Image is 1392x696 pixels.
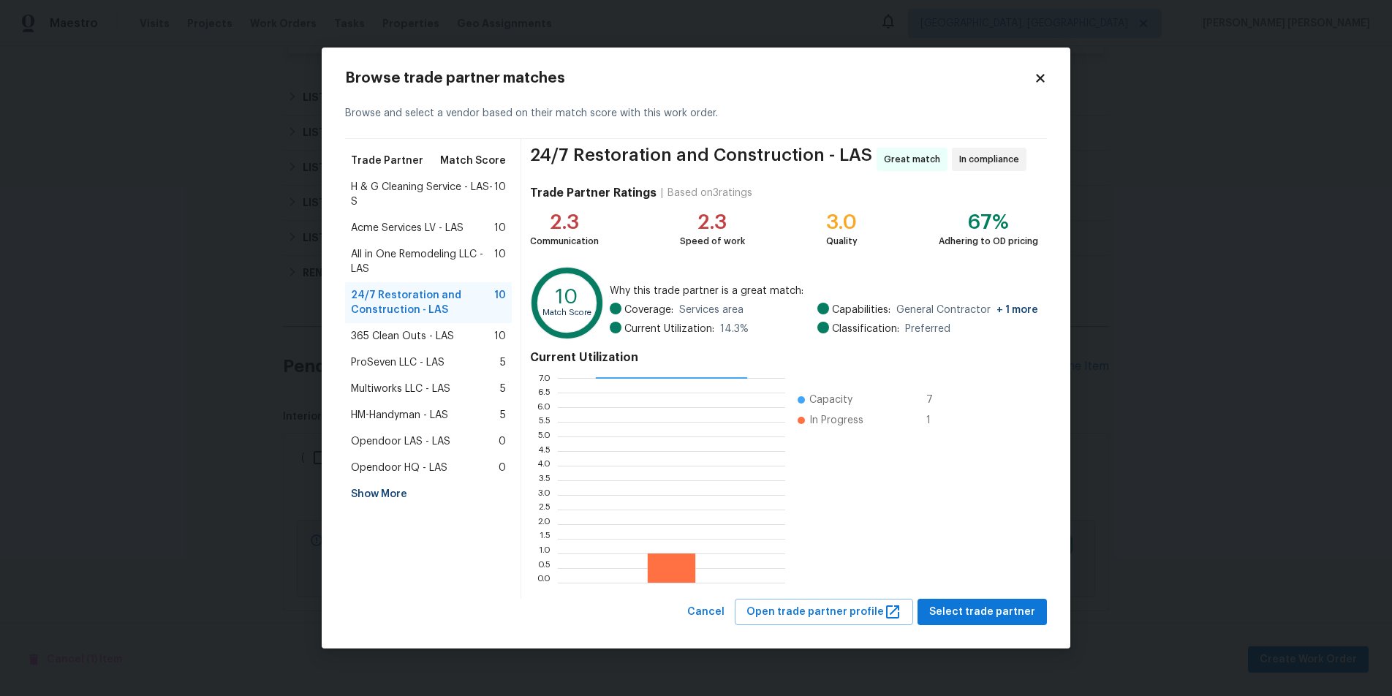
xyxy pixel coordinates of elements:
[537,490,551,499] text: 3.0
[681,599,730,626] button: Cancel
[680,215,745,230] div: 2.3
[351,382,450,396] span: Multiworks LLC - LAS
[809,393,852,407] span: Capacity
[667,186,752,200] div: Based on 3 ratings
[351,461,447,475] span: Opendoor HQ - LAS
[826,215,858,230] div: 3.0
[345,481,512,507] div: Show More
[351,408,448,423] span: HM-Handyman - LAS
[832,303,890,317] span: Capabilities:
[959,152,1025,167] span: In compliance
[537,431,551,440] text: 5.0
[539,548,551,557] text: 1.0
[351,180,494,209] span: H & G Cleaning Service - LAS-S
[530,350,1038,365] h4: Current Utilization
[440,154,506,168] span: Match Score
[494,288,506,317] span: 10
[530,148,872,171] span: 24/7 Restoration and Construction - LAS
[624,303,673,317] span: Coverage:
[499,434,506,449] span: 0
[538,475,551,484] text: 3.5
[809,413,863,428] span: In Progress
[542,309,591,317] text: Match Score
[679,303,744,317] span: Services area
[351,288,494,317] span: 24/7 Restoration and Construction - LAS
[345,71,1034,86] h2: Browse trade partner matches
[500,355,506,370] span: 5
[538,504,551,513] text: 2.5
[905,322,950,336] span: Preferred
[884,152,946,167] span: Great match
[896,303,1038,317] span: General Contractor
[939,215,1038,230] div: 67%
[530,186,657,200] h4: Trade Partner Ratings
[537,461,551,469] text: 4.0
[500,382,506,396] span: 5
[351,355,445,370] span: ProSeven LLC - LAS
[539,373,551,382] text: 7.0
[500,408,506,423] span: 5
[537,519,551,528] text: 2.0
[494,247,506,276] span: 10
[494,329,506,344] span: 10
[826,234,858,249] div: Quality
[537,387,551,396] text: 6.5
[537,402,551,411] text: 6.0
[351,247,494,276] span: All in One Remodeling LLC - LAS
[832,322,899,336] span: Classification:
[345,88,1047,139] div: Browse and select a vendor based on their match score with this work order.
[351,221,464,235] span: Acme Services LV - LAS
[499,461,506,475] span: 0
[996,305,1038,315] span: + 1 more
[351,434,450,449] span: Opendoor LAS - LAS
[657,186,667,200] div: |
[926,413,950,428] span: 1
[351,329,454,344] span: 365 Clean Outs - LAS
[494,180,506,209] span: 10
[746,603,901,621] span: Open trade partner profile
[624,322,714,336] span: Current Utilization:
[918,599,1047,626] button: Select trade partner
[556,286,578,306] text: 10
[680,234,745,249] div: Speed of work
[537,446,551,455] text: 4.5
[610,284,1038,298] span: Why this trade partner is a great match:
[351,154,423,168] span: Trade Partner
[687,603,725,621] span: Cancel
[735,599,913,626] button: Open trade partner profile
[939,234,1038,249] div: Adhering to OD pricing
[537,578,551,586] text: 0.0
[538,417,551,425] text: 5.5
[494,221,506,235] span: 10
[537,563,551,572] text: 0.5
[530,215,599,230] div: 2.3
[926,393,950,407] span: 7
[540,534,551,542] text: 1.5
[929,603,1035,621] span: Select trade partner
[720,322,749,336] span: 14.3 %
[530,234,599,249] div: Communication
